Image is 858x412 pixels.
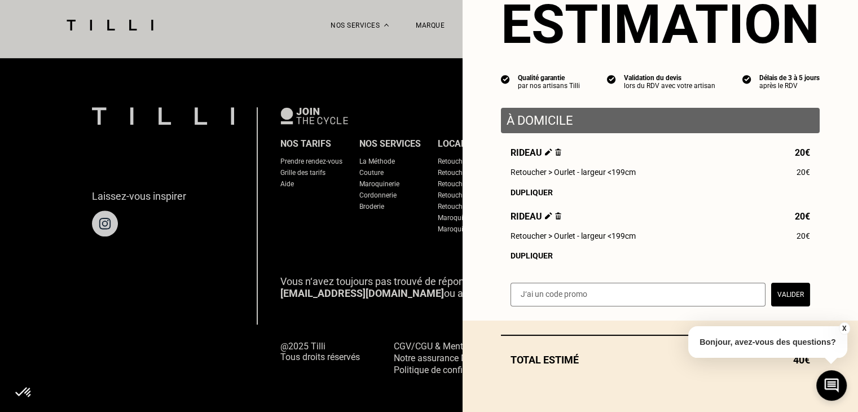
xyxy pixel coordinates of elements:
div: Validation du devis [624,74,715,82]
span: Retoucher > Ourlet - largeur <199cm [511,231,636,240]
span: 20€ [797,231,810,240]
div: par nos artisans Tilli [518,82,580,90]
img: Éditer [545,212,552,220]
img: icon list info [607,74,616,84]
button: Valider [771,283,810,306]
div: Total estimé [501,354,820,366]
span: 20€ [795,211,810,222]
span: 20€ [795,147,810,158]
div: lors du RDV avec votre artisan [624,82,715,90]
span: Rideau [511,147,561,158]
span: Rideau [511,211,561,222]
img: Éditer [545,148,552,156]
p: À domicile [507,113,814,128]
input: J‘ai un code promo [511,283,765,306]
div: Qualité garantie [518,74,580,82]
button: X [838,322,850,335]
p: Bonjour, avez-vous des questions? [688,326,847,358]
div: après le RDV [759,82,820,90]
img: icon list info [742,74,751,84]
div: Dupliquer [511,251,810,260]
img: Supprimer [555,148,561,156]
img: icon list info [501,74,510,84]
div: Dupliquer [511,188,810,197]
img: Supprimer [555,212,561,220]
div: Délais de 3 à 5 jours [759,74,820,82]
span: Retoucher > Ourlet - largeur <199cm [511,168,636,177]
span: 20€ [797,168,810,177]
